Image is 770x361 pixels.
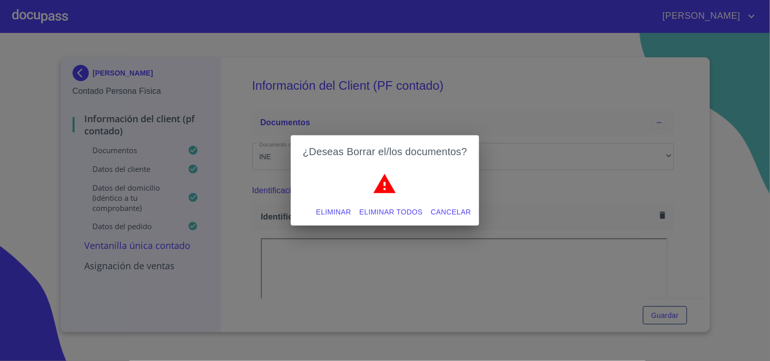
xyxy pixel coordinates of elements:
[312,203,355,222] button: Eliminar
[303,143,467,160] h2: ¿Deseas Borrar el/los documentos?
[316,206,351,219] span: Eliminar
[359,206,423,219] span: Eliminar todos
[427,203,475,222] button: Cancelar
[431,206,471,219] span: Cancelar
[355,203,427,222] button: Eliminar todos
